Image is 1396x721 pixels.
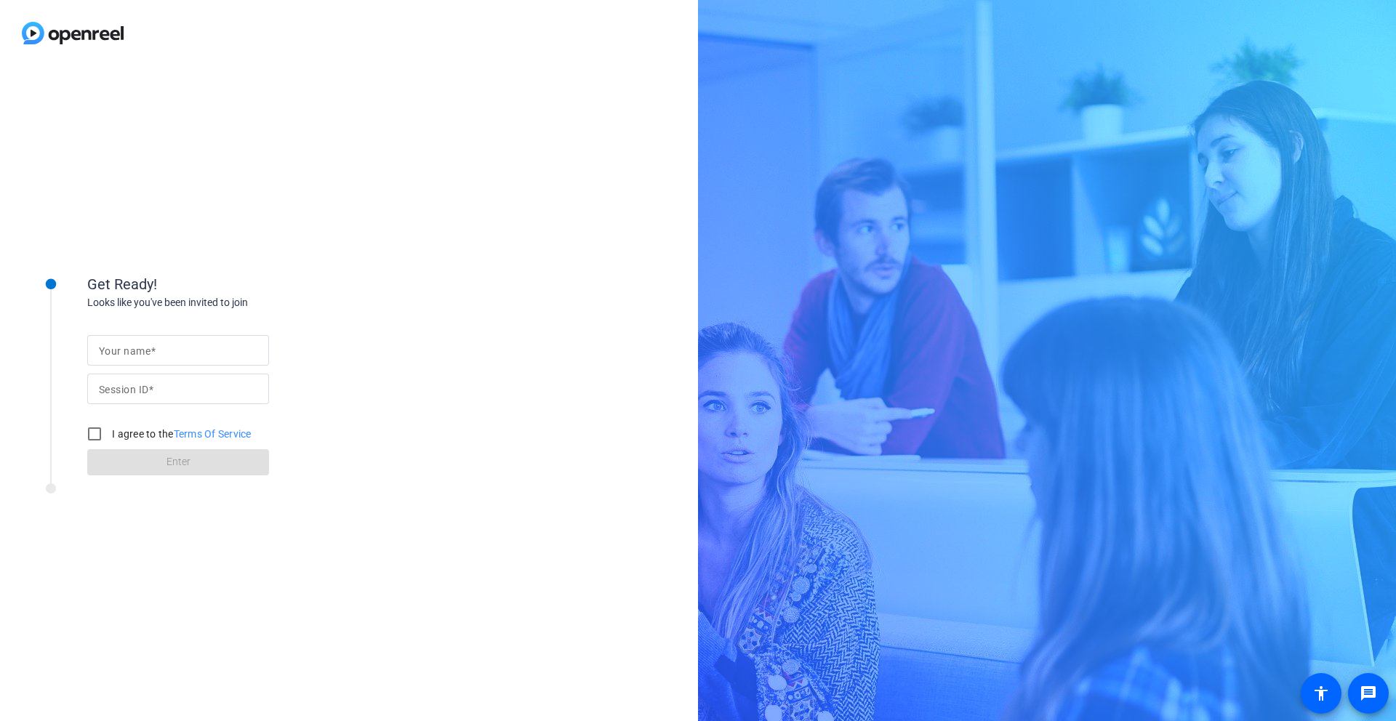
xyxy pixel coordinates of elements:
mat-label: Your name [99,345,151,357]
mat-icon: message [1360,685,1377,702]
div: Get Ready! [87,273,378,295]
a: Terms Of Service [174,428,252,440]
label: I agree to the [109,427,252,441]
mat-label: Session ID [99,384,148,395]
div: Looks like you've been invited to join [87,295,378,310]
mat-icon: accessibility [1312,685,1330,702]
